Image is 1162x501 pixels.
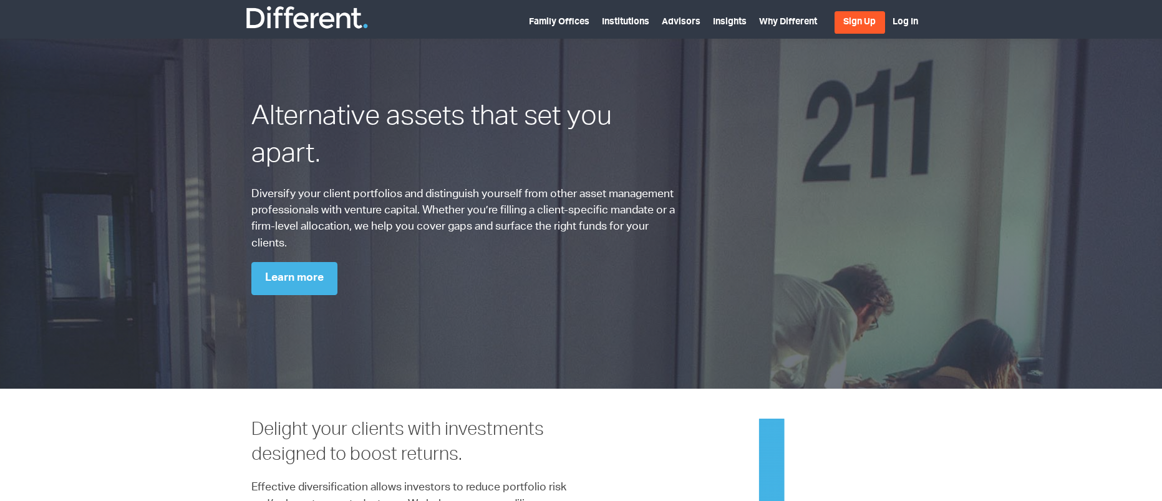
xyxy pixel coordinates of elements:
span: Diversify your client portfolios and distinguish yourself from other asset management professiona... [251,189,675,250]
a: Log In [893,18,918,27]
a: Family Offices [529,18,589,27]
a: Advisors [662,18,700,27]
a: Why Different [759,18,817,27]
a: Learn more [251,262,337,295]
h3: Delight your clients with investments designed to boost returns. [251,419,572,469]
a: Institutions [602,18,649,27]
h1: Alternative assets that set you apart. [251,100,685,175]
a: Insights [713,18,747,27]
a: Sign Up [835,11,885,34]
img: Different Funds [245,5,369,30]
